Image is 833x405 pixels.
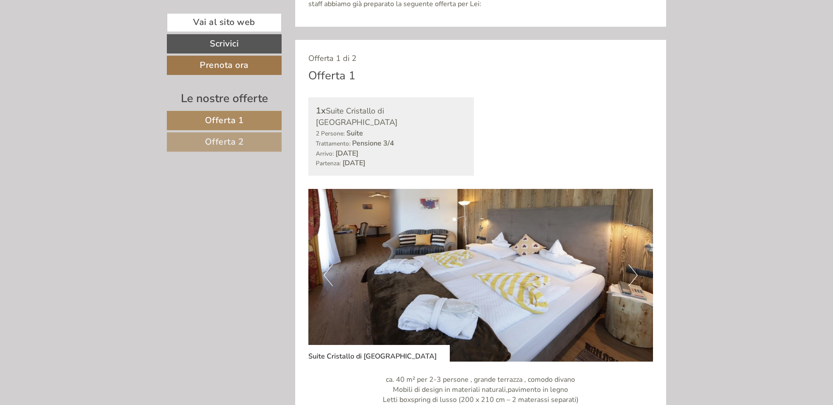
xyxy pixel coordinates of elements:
[342,158,365,168] b: [DATE]
[298,227,346,246] button: Invia
[346,128,363,138] b: Suite
[13,43,133,49] small: 14:28
[7,24,137,50] div: Buon giorno, come possiamo aiutarla?
[308,53,356,64] span: Offerta 1 di 2
[352,139,394,148] b: Pensione 3/4
[316,105,326,117] b: 1x
[167,56,282,75] a: Prenota ora
[13,25,133,32] div: Hotel Kristall
[205,136,244,148] span: Offerta 2
[167,90,282,107] div: Le nostre offerte
[324,264,333,286] button: Previous
[205,114,244,126] span: Offerta 1
[335,149,358,158] b: [DATE]
[308,345,450,362] div: Suite Cristallo di [GEOGRAPHIC_DATA]
[155,7,191,21] div: lunedì
[167,13,282,32] a: Vai al sito web
[308,189,653,362] img: image
[316,149,334,158] small: Arrivo:
[167,34,282,53] a: Scrivici
[628,264,638,286] button: Next
[316,139,350,148] small: Trattamento:
[316,129,345,138] small: 2 Persone:
[316,159,341,167] small: Partenza:
[316,105,467,128] div: Suite Cristallo di [GEOGRAPHIC_DATA]
[308,67,356,84] div: Offerta 1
